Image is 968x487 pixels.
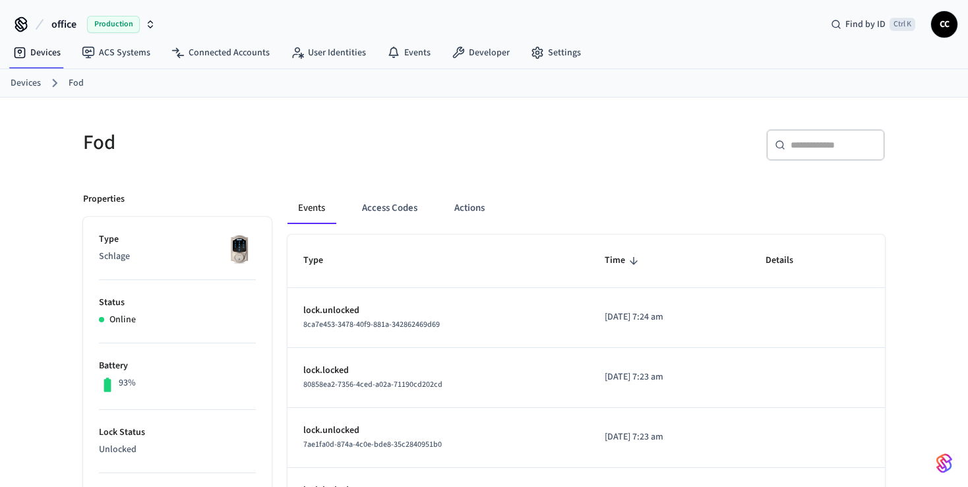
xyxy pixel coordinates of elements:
[83,192,125,206] p: Properties
[520,41,591,65] a: Settings
[3,41,71,65] a: Devices
[99,233,256,246] p: Type
[71,41,161,65] a: ACS Systems
[11,76,41,90] a: Devices
[605,430,734,444] p: [DATE] 7:23 am
[303,424,573,438] p: lock.unlocked
[109,313,136,327] p: Online
[287,192,336,224] button: Events
[287,192,885,224] div: ant example
[99,443,256,457] p: Unlocked
[303,250,340,271] span: Type
[119,376,136,390] p: 93%
[766,250,810,271] span: Details
[931,11,957,38] button: CC
[223,233,256,266] img: Schlage Sense Smart Deadbolt with Camelot Trim, Front
[605,310,734,324] p: [DATE] 7:24 am
[932,13,956,36] span: CC
[51,16,76,32] span: office
[99,426,256,440] p: Lock Status
[99,250,256,264] p: Schlage
[605,370,734,384] p: [DATE] 7:23 am
[351,192,428,224] button: Access Codes
[303,304,573,318] p: lock.unlocked
[441,41,520,65] a: Developer
[161,41,280,65] a: Connected Accounts
[303,319,440,330] span: 8ca7e453-3478-40f9-881a-342862469d69
[377,41,441,65] a: Events
[605,250,642,271] span: Time
[69,76,84,90] a: Fod
[936,453,952,474] img: SeamLogoGradient.69752ec5.svg
[845,18,886,31] span: Find by ID
[444,192,495,224] button: Actions
[83,129,476,156] h5: Fod
[820,13,926,36] div: Find by IDCtrl K
[87,16,140,33] span: Production
[99,296,256,310] p: Status
[303,364,573,378] p: lock.locked
[280,41,377,65] a: User Identities
[890,18,915,31] span: Ctrl K
[303,439,442,450] span: 7ae1fa0d-874a-4c0e-bde8-35c2840951b0
[303,379,442,390] span: 80858ea2-7356-4ced-a02a-71190cd202cd
[99,359,256,373] p: Battery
